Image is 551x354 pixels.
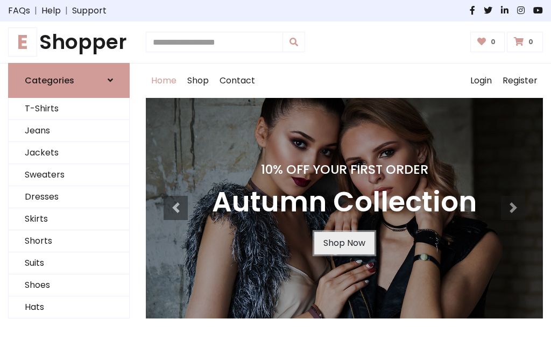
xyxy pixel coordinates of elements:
[507,32,543,52] a: 0
[9,186,129,208] a: Dresses
[9,274,129,296] a: Shoes
[41,4,61,17] a: Help
[61,4,72,17] span: |
[182,63,214,98] a: Shop
[9,142,129,164] a: Jackets
[470,32,505,52] a: 0
[9,120,129,142] a: Jeans
[30,4,41,17] span: |
[25,75,74,86] h6: Categories
[9,208,129,230] a: Skirts
[9,98,129,120] a: T-Shirts
[8,4,30,17] a: FAQs
[146,63,182,98] a: Home
[465,63,497,98] a: Login
[8,27,37,56] span: E
[488,37,498,47] span: 0
[9,252,129,274] a: Suits
[212,162,477,177] h4: 10% Off Your First Order
[8,30,130,54] h1: Shopper
[9,296,129,318] a: Hats
[72,4,107,17] a: Support
[212,186,477,219] h3: Autumn Collection
[9,164,129,186] a: Sweaters
[497,63,543,98] a: Register
[314,232,375,254] a: Shop Now
[526,37,536,47] span: 0
[8,30,130,54] a: EShopper
[9,230,129,252] a: Shorts
[214,63,260,98] a: Contact
[8,63,130,98] a: Categories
